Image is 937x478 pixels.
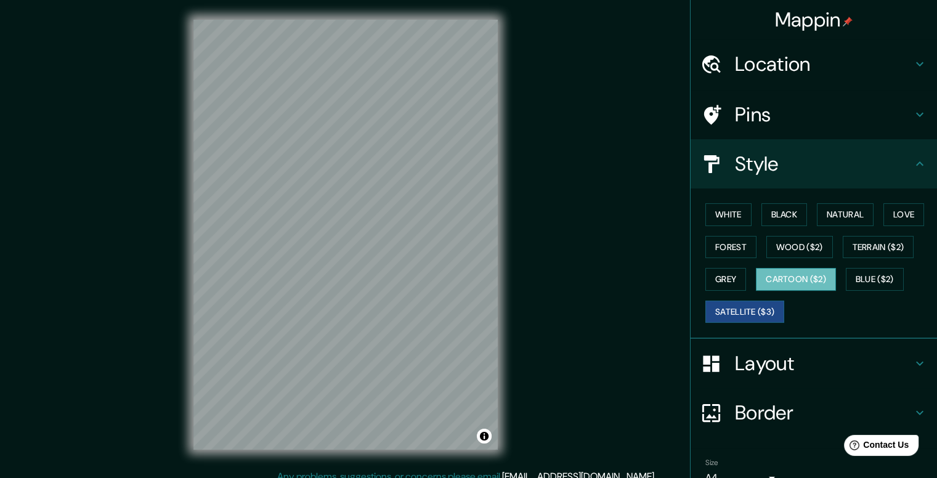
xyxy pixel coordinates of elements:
[691,139,937,188] div: Style
[735,52,912,76] h4: Location
[827,430,923,464] iframe: Help widget launcher
[705,203,752,226] button: White
[691,388,937,437] div: Border
[775,7,853,32] h4: Mappin
[735,102,912,127] h4: Pins
[735,351,912,376] h4: Layout
[477,429,492,444] button: Toggle attribution
[756,268,836,291] button: Cartoon ($2)
[843,17,853,26] img: pin-icon.png
[705,458,718,468] label: Size
[691,90,937,139] div: Pins
[691,339,937,388] div: Layout
[735,400,912,425] h4: Border
[817,203,874,226] button: Natural
[766,236,833,259] button: Wood ($2)
[193,20,498,450] canvas: Map
[705,268,746,291] button: Grey
[705,301,784,323] button: Satellite ($3)
[761,203,808,226] button: Black
[843,236,914,259] button: Terrain ($2)
[883,203,924,226] button: Love
[846,268,904,291] button: Blue ($2)
[691,39,937,89] div: Location
[705,236,756,259] button: Forest
[735,152,912,176] h4: Style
